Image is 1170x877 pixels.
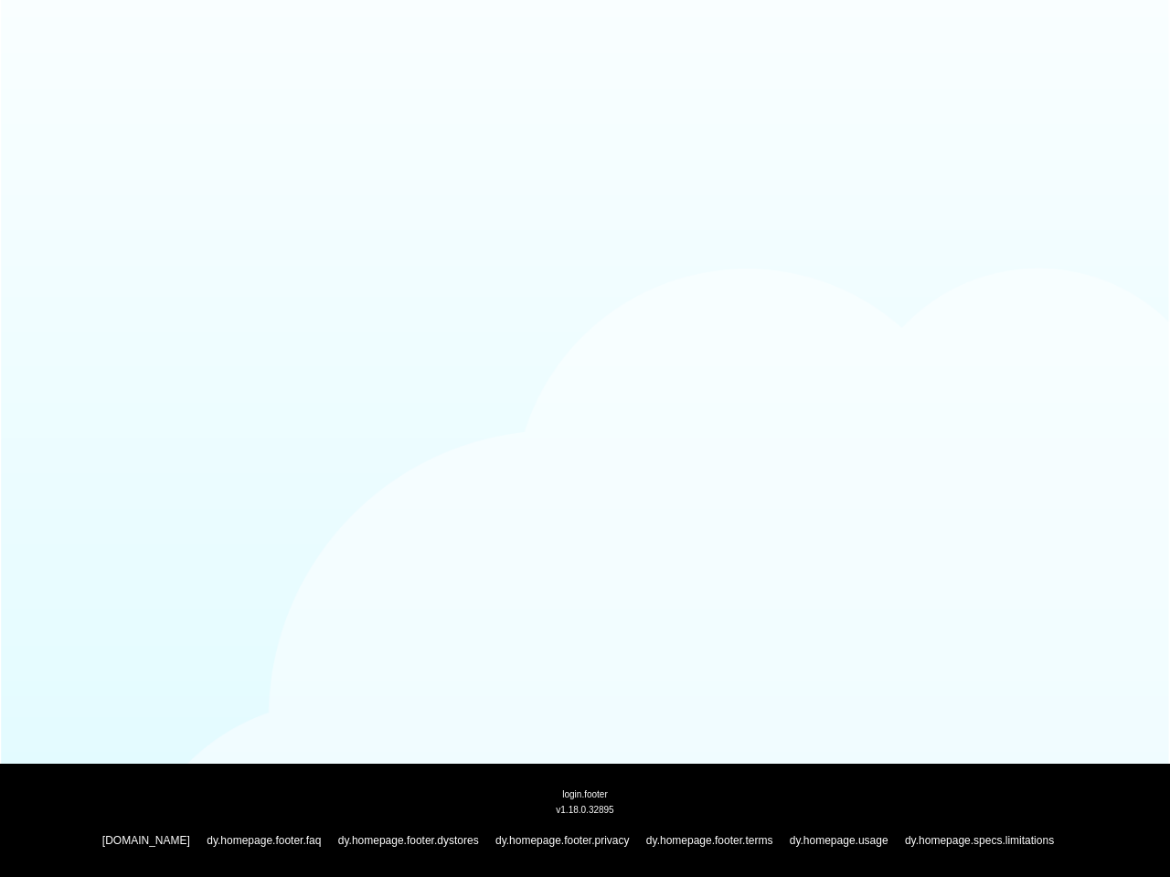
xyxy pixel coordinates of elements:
[905,834,1054,847] a: dy.homepage.specs.limitations
[790,834,888,847] a: dy.homepage.usage
[495,834,630,847] a: dy.homepage.footer.privacy
[556,804,613,815] span: v1.18.0.32895
[338,834,479,847] a: dy.homepage.footer.dystores
[207,834,321,847] a: dy.homepage.footer.faq
[102,834,190,847] a: [DOMAIN_NAME]
[646,834,773,847] a: dy.homepage.footer.terms
[562,787,607,799] span: login.footer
